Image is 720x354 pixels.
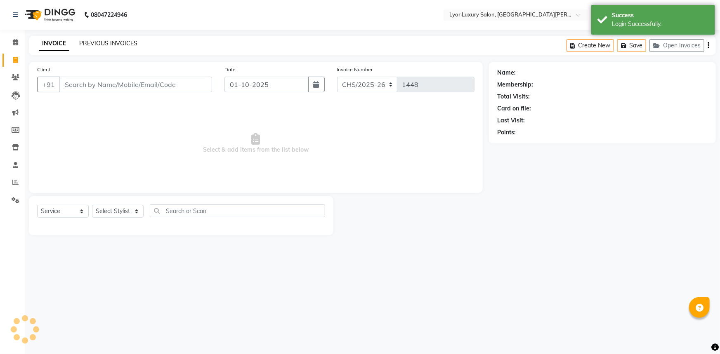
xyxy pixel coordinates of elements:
img: logo [21,3,78,26]
a: INVOICE [39,36,69,51]
label: Date [224,66,236,73]
div: Name: [497,68,516,77]
input: Search by Name/Mobile/Email/Code [59,77,212,92]
div: Success [612,11,709,20]
a: PREVIOUS INVOICES [79,40,137,47]
button: Create New [567,39,614,52]
div: Last Visit: [497,116,525,125]
div: Login Successfully. [612,20,709,28]
input: Search or Scan [150,204,325,217]
button: +91 [37,77,60,92]
b: 08047224946 [91,3,127,26]
div: Membership: [497,80,533,89]
span: Select & add items from the list below [37,102,474,185]
div: Total Visits: [497,92,530,101]
label: Invoice Number [337,66,373,73]
label: Client [37,66,50,73]
button: Open Invoices [649,39,704,52]
div: Card on file: [497,104,531,113]
button: Save [617,39,646,52]
div: Points: [497,128,516,137]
